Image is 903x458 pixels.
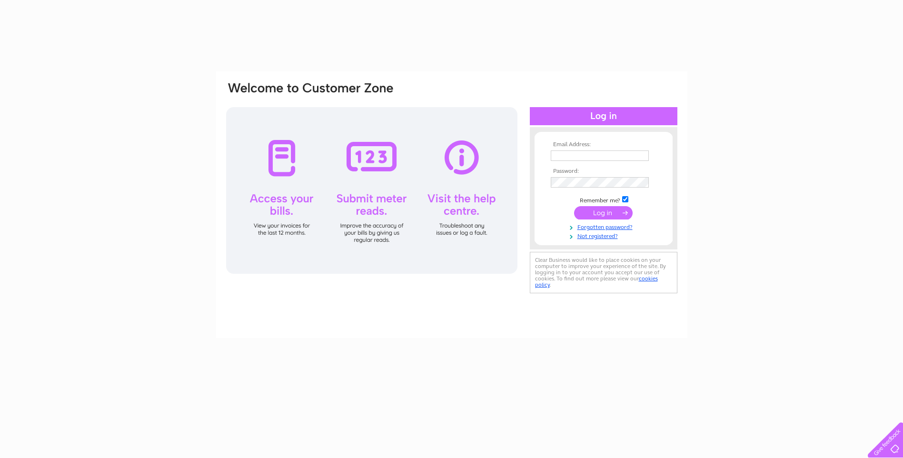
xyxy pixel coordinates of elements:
[551,231,659,240] a: Not registered?
[548,195,659,204] td: Remember me?
[548,168,659,175] th: Password:
[574,206,633,219] input: Submit
[551,222,659,231] a: Forgotten password?
[548,141,659,148] th: Email Address:
[530,252,677,293] div: Clear Business would like to place cookies on your computer to improve your experience of the sit...
[535,275,658,288] a: cookies policy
